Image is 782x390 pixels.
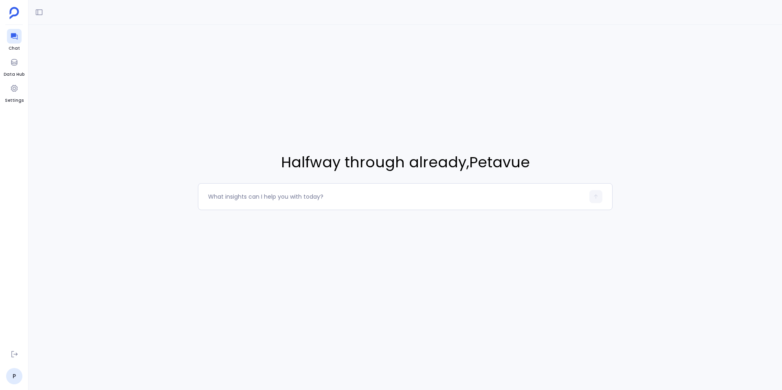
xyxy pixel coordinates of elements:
[4,71,24,78] span: Data Hub
[198,151,613,173] span: Halfway through already , Petavue
[4,55,24,78] a: Data Hub
[9,7,19,19] img: petavue logo
[5,81,24,104] a: Settings
[7,45,22,52] span: Chat
[7,29,22,52] a: Chat
[5,97,24,104] span: Settings
[6,368,22,384] a: P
